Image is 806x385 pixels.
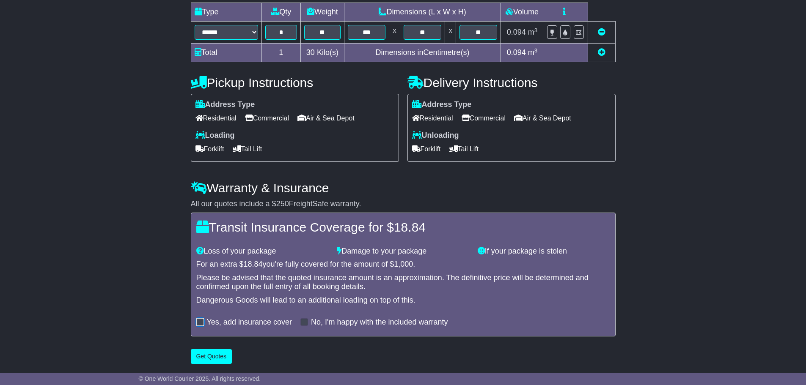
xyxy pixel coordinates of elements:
span: Residential [412,112,453,125]
td: x [389,22,400,44]
span: 250 [276,199,289,208]
div: Damage to your package [333,247,473,256]
a: Add new item [598,48,605,57]
label: No, I'm happy with the included warranty [311,318,448,327]
span: Commercial [245,112,289,125]
td: Dimensions in Centimetre(s) [344,44,501,62]
div: Please be advised that the quoted insurance amount is an approximation. The definitive price will... [196,273,610,292]
h4: Transit Insurance Coverage for $ [196,220,610,234]
td: Type [191,3,261,22]
td: Weight [301,3,344,22]
button: Get Quotes [191,349,232,364]
span: Commercial [462,112,506,125]
td: Qty [261,3,301,22]
span: m [528,28,538,36]
span: Tail Lift [233,142,262,156]
span: 18.84 [394,220,426,234]
td: Dimensions (L x W x H) [344,3,501,22]
div: Dangerous Goods will lead to an additional loading on top of this. [196,296,610,305]
span: Air & Sea Depot [514,112,571,125]
span: Air & Sea Depot [297,112,355,125]
label: Unloading [412,131,459,140]
span: 1,000 [394,260,413,268]
label: Loading [195,131,235,140]
td: Kilo(s) [301,44,344,62]
span: 0.094 [507,48,526,57]
div: For an extra $ you're fully covered for the amount of $ . [196,260,610,269]
div: If your package is stolen [473,247,614,256]
td: Total [191,44,261,62]
sup: 3 [534,27,538,33]
span: Forklift [195,142,224,156]
h4: Delivery Instructions [407,76,616,90]
sup: 3 [534,47,538,54]
span: Residential [195,112,237,125]
td: x [445,22,456,44]
div: All our quotes include a $ FreightSafe warranty. [191,199,616,209]
span: m [528,48,538,57]
a: Remove this item [598,28,605,36]
span: 30 [306,48,315,57]
h4: Warranty & Insurance [191,181,616,195]
h4: Pickup Instructions [191,76,399,90]
span: 18.84 [244,260,263,268]
div: Loss of your package [192,247,333,256]
span: Tail Lift [449,142,479,156]
span: Forklift [412,142,441,156]
label: Address Type [195,100,255,109]
span: 0.094 [507,28,526,36]
td: 1 [261,44,301,62]
label: Address Type [412,100,472,109]
td: Volume [501,3,543,22]
label: Yes, add insurance cover [207,318,292,327]
span: © One World Courier 2025. All rights reserved. [139,375,261,382]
